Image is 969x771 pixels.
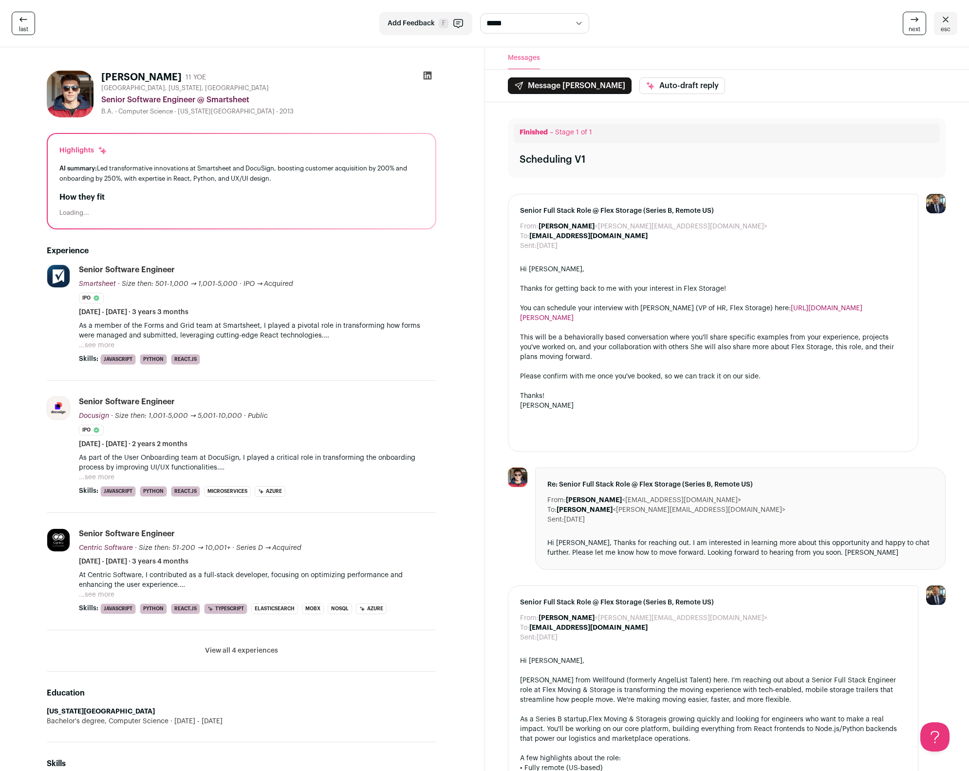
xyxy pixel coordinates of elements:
div: A few highlights about the role: [520,753,906,763]
div: Please confirm with me once you've booked, so we can track it on our side. [520,372,906,381]
div: Senior Software Engineer [79,396,175,407]
span: – [550,129,553,136]
dt: To: [547,505,557,515]
b: [PERSON_NAME] [539,223,595,230]
li: Azure [255,486,285,497]
div: Senior Software Engineer [79,528,175,539]
div: As a Series B startup, is growing quickly and looking for engineers who want to make a real impac... [520,715,906,744]
div: Thanks for getting back to me with your interest in Flex Storage! [520,284,906,294]
li: MobX [302,603,324,614]
li: TypeScript [204,603,247,614]
button: View all 4 experiences [205,646,278,656]
li: React.js [171,603,200,614]
span: · [244,411,246,421]
span: IPO → Acquired [243,281,294,287]
div: Highlights [59,146,108,155]
li: React.js [171,486,200,497]
span: [DATE] - [DATE] · 3 years 4 months [79,557,188,566]
h1: [PERSON_NAME] [101,71,182,84]
div: You can schedule your interview with [PERSON_NAME] (VP of HR, Flex Storage) here: [520,303,906,323]
span: [DATE] - [DATE] [168,716,223,726]
div: [PERSON_NAME] from Wellfound (formerly AngelList Talent) here. I'm reaching out about a Senior Fu... [520,676,906,705]
span: F [439,19,448,28]
h2: Skills [47,758,436,770]
span: · Size then: 1,001-5,000 → 5,001-10,000 [111,413,242,419]
b: [PERSON_NAME] [566,497,622,504]
button: Add Feedback F [379,12,472,35]
p: At Centric Software, I contributed as a full-stack developer, focusing on optimizing performance ... [79,570,436,590]
span: · Size then: 501-1,000 → 1,001-5,000 [118,281,238,287]
span: next [909,25,920,33]
span: Skills: [79,354,98,364]
div: Hi [PERSON_NAME], [520,656,906,666]
dd: [DATE] [564,515,585,525]
span: Skills: [79,486,98,496]
div: Senior Software Engineer [79,264,175,275]
a: esc [934,12,957,35]
h2: How they fit [59,191,424,203]
div: Scheduling V1 [520,153,585,167]
span: Senior Full Stack Role @ Flex Storage (Series B, Remote US) [520,206,906,216]
li: IPO [79,425,104,435]
li: React.js [171,354,200,365]
dt: To: [520,231,529,241]
div: Led transformative innovations at Smartsheet and DocuSign, boosting customer acquisition by 200% ... [59,163,424,184]
dt: Sent: [520,241,537,251]
iframe: Help Scout Beacon - Open [920,722,950,752]
li: Azure [356,603,387,614]
button: ...see more [79,590,114,600]
span: last [19,25,28,33]
div: Loading... [59,209,424,217]
b: [PERSON_NAME] [539,615,595,621]
dd: <[PERSON_NAME][EMAIL_ADDRESS][DOMAIN_NAME]> [539,222,767,231]
button: Message [PERSON_NAME] [508,77,632,94]
li: Python [140,486,167,497]
div: B.A. - Computer Science - [US_STATE][GEOGRAPHIC_DATA] - 2013 [101,108,436,115]
span: Docusign [79,413,109,419]
div: Hi [PERSON_NAME], Thanks for reaching out. I am interested in learning more about this opportunit... [547,538,933,558]
span: · [232,543,234,553]
li: Elasticsearch [251,603,298,614]
dd: [DATE] [537,633,558,642]
dt: From: [547,495,566,505]
img: 18202275-medium_jpg [926,585,946,605]
h2: Experience [47,245,436,257]
dt: From: [520,222,539,231]
b: [EMAIL_ADDRESS][DOMAIN_NAME] [529,624,648,631]
img: d8e674a75e4bad0c7625f496f03a7e034383d80e77e0d6964511ca050d9a54d7.jpg [47,529,70,551]
dt: Sent: [547,515,564,525]
li: Microservices [204,486,251,497]
a: last [12,12,35,35]
dd: <[PERSON_NAME][EMAIL_ADDRESS][DOMAIN_NAME]> [539,613,767,623]
span: Senior Full Stack Role @ Flex Storage (Series B, Remote US) [520,598,906,607]
span: · [240,279,242,289]
span: Re: Senior Full Stack Role @ Flex Storage (Series B, Remote US) [547,480,933,489]
span: esc [941,25,950,33]
div: 11 YOE [186,73,206,82]
dd: <[EMAIL_ADDRESS][DOMAIN_NAME]> [566,495,741,505]
button: Auto-draft reply [639,77,725,94]
dd: [DATE] [537,241,558,251]
button: ...see more [79,472,114,482]
p: As part of the User Onboarding team at DocuSign, I played a critical role in transforming the onb... [79,453,436,472]
img: 07784e9c9acbbe7f422eaf2d0a6e1d9b22606b6278078d0819150ce741e3c514.jpg [508,468,527,487]
button: ...see more [79,340,114,350]
a: next [903,12,926,35]
img: 5c9ef053eb81c193ce6bf4a897614ed5d2dc15d854c0bedb3c9651017f004650.jpg [47,397,70,419]
span: Skills: [79,603,98,613]
img: 07784e9c9acbbe7f422eaf2d0a6e1d9b22606b6278078d0819150ce741e3c514.jpg [47,71,93,117]
div: This will be a behaviorally based conversation where you'll share specific examples from your exp... [520,333,906,362]
p: As a member of the Forms and Grid team at Smartsheet, I played a pivotal role in transforming how... [79,321,436,340]
img: 6e22a23c88d364fa56cb5ca38728e847212af0dfade4f7b8621d2f592a6c2326.jpg [47,265,70,287]
div: Thanks! [520,391,906,401]
div: [PERSON_NAME] [520,401,906,411]
span: Smartsheet [79,281,116,287]
img: 18202275-medium_jpg [926,194,946,213]
dt: To: [520,623,529,633]
li: NoSQL [328,603,352,614]
span: AI summary: [59,165,97,171]
span: Centric Software [79,545,133,551]
span: [DATE] - [DATE] · 2 years 2 months [79,439,187,449]
dd: <[PERSON_NAME][EMAIL_ADDRESS][DOMAIN_NAME]> [557,505,785,515]
h2: Education [47,687,436,699]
